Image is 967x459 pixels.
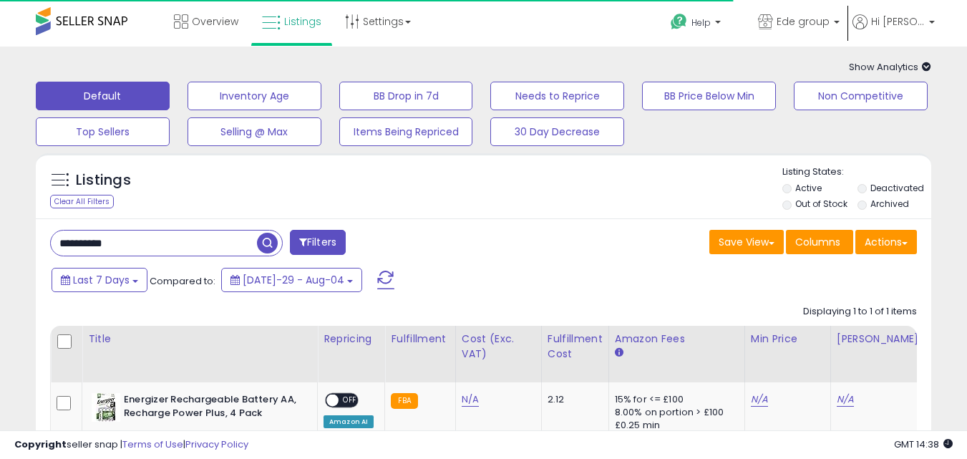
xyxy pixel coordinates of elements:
div: Cost (Exc. VAT) [462,332,535,362]
b: Energizer Rechargeable Battery AA, Recharge Power Plus, 4 Pack [124,393,298,423]
button: Top Sellers [36,117,170,146]
button: Actions [855,230,917,254]
a: N/A [837,392,854,407]
div: [PERSON_NAME] [837,332,922,347]
div: Displaying 1 to 1 of 1 items [803,305,917,319]
div: Title [88,332,311,347]
label: Archived [870,198,909,210]
button: Selling @ Max [188,117,321,146]
a: Terms of Use [122,438,183,451]
div: Repricing [324,332,379,347]
button: BB Price Below Min [642,82,776,110]
div: 15% for <= £100 [615,393,734,406]
button: Columns [786,230,853,254]
small: FBA [391,393,417,409]
span: 2025-08-12 14:38 GMT [894,438,953,451]
a: N/A [462,392,479,407]
button: Items Being Repriced [339,117,473,146]
button: Default [36,82,170,110]
label: Out of Stock [795,198,847,210]
span: Last 7 Days [73,273,130,287]
small: Amazon Fees. [615,347,623,359]
div: Fulfillment [391,332,449,347]
button: [DATE]-29 - Aug-04 [221,268,362,292]
div: 2.12 [548,393,598,406]
div: Clear All Filters [50,195,114,208]
span: Ede group [777,14,830,29]
div: Amazon Fees [615,332,739,347]
a: Privacy Policy [185,438,248,451]
button: Filters [290,230,346,255]
span: Help [691,16,711,29]
button: Needs to Reprice [490,82,624,110]
i: Get Help [670,13,688,31]
div: £0.25 min [615,419,734,432]
button: Non Competitive [794,82,928,110]
div: Amazon AI [324,415,374,428]
h5: Listings [76,170,131,190]
div: seller snap | | [14,438,248,452]
button: BB Drop in 7d [339,82,473,110]
img: 51kvpMTTrAL._SL40_.jpg [92,393,120,422]
span: Overview [192,14,238,29]
span: Compared to: [150,274,215,288]
div: Fulfillment Cost [548,332,603,362]
label: Deactivated [870,182,924,194]
span: Columns [795,235,840,249]
a: Hi [PERSON_NAME] [852,14,935,47]
div: Min Price [751,332,825,347]
p: Listing States: [782,165,931,179]
a: N/A [751,392,768,407]
a: Help [659,2,745,47]
button: Inventory Age [188,82,321,110]
span: Hi [PERSON_NAME] [871,14,925,29]
label: Active [795,182,822,194]
button: 30 Day Decrease [490,117,624,146]
button: Save View [709,230,784,254]
span: OFF [339,395,361,407]
button: Last 7 Days [52,268,147,292]
span: Show Analytics [849,60,931,74]
strong: Copyright [14,438,67,451]
span: [DATE]-29 - Aug-04 [243,273,344,287]
span: Listings [284,14,321,29]
div: 8.00% on portion > £100 [615,406,734,419]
